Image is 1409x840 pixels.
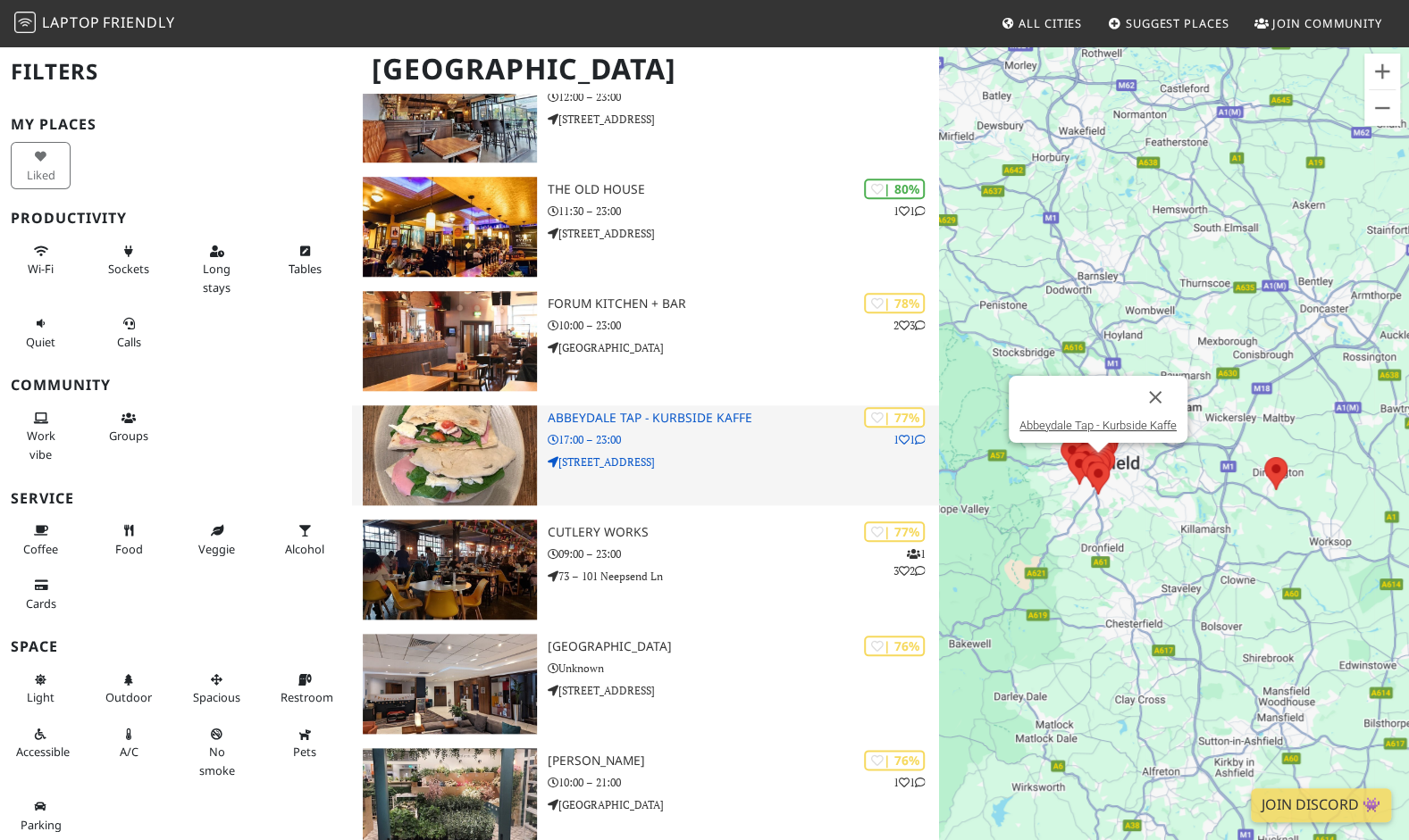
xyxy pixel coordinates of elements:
[99,309,159,356] button: Calls
[11,403,71,469] button: Work vibe
[27,689,55,705] span: Natural light
[1364,54,1400,89] button: Zoom in
[198,541,235,557] span: Veggie
[548,431,939,448] p: 17:00 – 23:00
[11,237,71,284] button: Wi-Fi
[864,407,925,428] div: | 77%
[548,296,939,312] h3: Forum Kitchen + Bar
[548,525,939,540] h3: Cutlery Works
[1019,419,1177,432] a: Abbeydale Tap - Kurbside Kaffe
[363,634,537,734] img: Novotel Sheffield Centre
[1126,15,1229,31] span: Suggest Places
[14,8,175,39] a: LaptopFriendly LaptopFriendly
[27,428,55,462] span: People working
[11,377,341,394] h3: Community
[352,634,939,734] a: Novotel Sheffield Centre | 76% [GEOGRAPHIC_DATA] Unknown [STREET_ADDRESS]
[548,660,939,677] p: Unknown
[281,689,333,705] span: Restroom
[117,334,141,350] span: Video/audio calls
[548,682,939,699] p: [STREET_ADDRESS]
[548,568,939,585] p: 73 – 101 Neepsend Ln
[352,291,939,391] a: Forum Kitchen + Bar | 78% 23 Forum Kitchen + Bar 10:00 – 23:00 [GEOGRAPHIC_DATA]
[363,520,537,620] img: Cutlery Works
[864,293,925,313] div: | 78%
[864,521,925,542] div: | 77%
[11,638,341,655] h3: Space
[363,405,537,505] img: Abbeydale Tap - Kurbside Kaffe
[11,570,71,618] button: Cards
[120,744,138,760] span: Air conditioned
[548,225,939,242] p: [STREET_ADDRESS]
[275,665,335,712] button: Restroom
[1364,90,1400,126] button: Zoom out
[893,431,925,448] p: 1 1
[11,719,71,767] button: Accessible
[548,317,939,334] p: 10:00 – 23:00
[293,744,316,760] span: Pet friendly
[548,639,939,654] h3: [GEOGRAPHIC_DATA]
[11,210,341,227] h3: Productivity
[1101,7,1237,39] a: Suggest Places
[548,545,939,562] p: 09:00 – 23:00
[275,516,335,563] button: Alcohol
[16,744,70,760] span: Accessible
[275,719,335,767] button: Pets
[99,403,159,451] button: Groups
[352,520,939,620] a: Cutlery Works | 77% 132 Cutlery Works 09:00 – 23:00 73 – 101 Neepsend Ln
[893,774,925,791] p: 1 1
[285,541,324,557] span: Alcohol
[99,237,159,284] button: Sockets
[893,203,925,220] p: 1 1
[893,317,925,334] p: 2 3
[105,689,152,705] span: Outdoor area
[363,177,537,277] img: The Old House
[99,719,159,767] button: A/C
[548,753,939,769] h3: [PERSON_NAME]
[363,291,537,391] img: Forum Kitchen + Bar
[21,817,62,833] span: Parking
[11,516,71,563] button: Coffee
[1247,7,1389,39] a: Join Community
[14,12,36,33] img: LaptopFriendly
[193,689,240,705] span: Spacious
[99,516,159,563] button: Food
[893,545,925,579] p: 1 3 2
[357,45,935,94] h1: [GEOGRAPHIC_DATA]
[187,237,247,302] button: Long stays
[11,792,71,839] button: Parking
[994,7,1089,39] a: All Cities
[548,182,939,197] h3: The Old House
[115,541,143,557] span: Food
[26,595,56,611] span: Credit cards
[187,719,247,785] button: No smoke
[548,111,939,128] p: [STREET_ADDRESS]
[352,177,939,277] a: The Old House | 80% 11 The Old House 11:30 – 23:00 [STREET_ADDRESS]
[864,636,925,656] div: | 76%
[199,744,235,778] span: Smoke free
[26,334,55,350] span: Quiet
[187,516,247,563] button: Veggie
[99,665,159,712] button: Outdoor
[352,405,939,505] a: Abbeydale Tap - Kurbside Kaffe | 77% 11 Abbeydale Tap - Kurbside Kaffe 17:00 – 23:00 [STREET_ADDR...
[11,665,71,712] button: Light
[548,339,939,356] p: [GEOGRAPHIC_DATA]
[23,541,58,557] span: Coffee
[11,490,341,507] h3: Service
[28,261,54,277] span: Stable Wi-Fi
[548,774,939,791] p: 10:00 – 21:00
[1019,15,1082,31] span: All Cities
[11,116,341,133] h3: My Places
[11,45,341,99] h2: Filters
[864,750,925,770] div: | 76%
[103,12,174,32] span: Friendly
[548,796,939,813] p: [GEOGRAPHIC_DATA]
[42,12,100,32] span: Laptop
[548,203,939,220] p: 11:30 – 23:00
[1134,376,1177,419] button: Close
[203,261,231,295] span: Long stays
[108,261,149,277] span: Power sockets
[289,261,322,277] span: Work-friendly tables
[187,665,247,712] button: Spacious
[548,453,939,470] p: [STREET_ADDRESS]
[11,309,71,356] button: Quiet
